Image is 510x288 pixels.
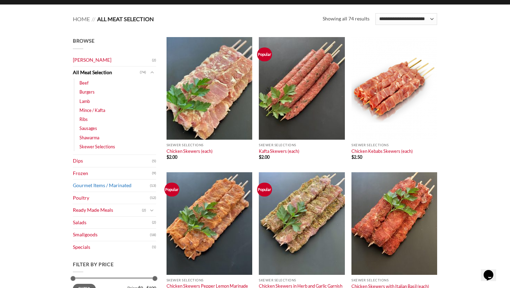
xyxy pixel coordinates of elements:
span: $ [351,154,354,160]
select: Shop order [375,13,437,25]
a: [PERSON_NAME] [73,54,152,66]
span: (12) [150,193,156,203]
span: $ [167,154,169,160]
a: Kafta Skewers (each) [259,148,299,154]
img: Chicken_Skewers_Pepper_Lemon_Marinade [167,172,252,275]
img: Chicken Skewers [167,37,252,140]
span: (2) [152,217,156,228]
a: Poultry [73,192,150,204]
bdi: 2.00 [167,154,177,160]
bdi: 2.50 [351,154,362,160]
span: Filter by price [73,261,114,267]
a: Ribs [79,115,88,124]
a: Home [73,16,90,22]
a: Frozen [73,167,152,180]
span: (5) [152,156,156,166]
a: Gourmet Items / Marinated [73,180,150,192]
a: Shawarma [79,133,99,142]
p: Showing all 74 results [323,15,369,23]
span: All Meat Selection [97,16,154,22]
p: Skewer Selections [167,143,252,147]
span: (2) [152,55,156,66]
a: Skewer Selections [79,142,115,151]
a: Sausages [79,124,97,133]
span: $ [259,154,261,160]
a: Burgers [79,87,95,96]
p: Skewer Selections [351,143,437,147]
span: (18) [150,230,156,240]
span: (2) [142,205,146,216]
p: Skewer Selections [259,278,345,282]
p: Skewer Selections [167,278,252,282]
span: (1) [152,242,156,252]
a: Lamb [79,97,90,106]
img: Chicken_Skewers_with_Italian_Basil [351,172,437,275]
button: Toggle [148,207,156,214]
bdi: 2.00 [259,154,270,160]
span: Browse [73,38,94,44]
a: Salads [73,217,152,229]
img: Chicken Kebabs Skewers [351,37,437,140]
span: (13) [150,181,156,191]
img: Kafta Skewers [259,37,345,140]
span: // [92,16,95,22]
span: (74) [140,67,146,78]
p: Skewer Selections [351,278,437,282]
p: Skewer Selections [259,143,345,147]
a: Smallgoods [73,229,150,241]
a: Dips [73,155,152,167]
a: All Meat Selection [73,67,140,79]
a: Ready Made Meals [73,204,142,216]
span: (9) [152,168,156,178]
a: Chicken Kebabs Skewers (each) [351,148,413,154]
button: Toggle [148,69,156,76]
iframe: chat widget [481,260,503,281]
img: Chicken_Skewers_in_Herb_and_Garlic_Garnish [259,172,345,275]
a: Mince / Kafta [79,106,105,115]
a: Chicken Skewers (each) [167,148,213,154]
a: Specials [73,241,152,253]
a: Beef [79,78,88,87]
